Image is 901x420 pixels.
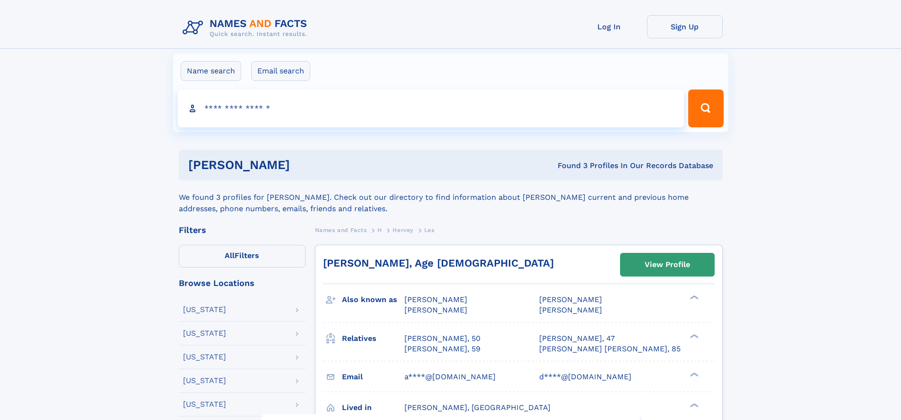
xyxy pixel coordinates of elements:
a: Names and Facts [315,224,367,236]
a: [PERSON_NAME], 50 [404,333,481,344]
h1: [PERSON_NAME] [188,159,424,171]
button: Search Button [688,89,723,127]
h3: Lived in [342,400,404,416]
div: Browse Locations [179,279,306,287]
span: H [377,227,382,233]
h3: Email [342,369,404,385]
div: [US_STATE] [183,401,226,408]
img: Logo Names and Facts [179,15,315,41]
a: H [377,224,382,236]
a: [PERSON_NAME], 59 [404,344,481,354]
div: [US_STATE] [183,306,226,313]
div: ❯ [688,333,699,339]
div: ❯ [688,371,699,377]
div: [US_STATE] [183,353,226,361]
h3: Relatives [342,331,404,347]
a: [PERSON_NAME] [PERSON_NAME], 85 [539,344,681,354]
input: search input [178,89,684,127]
div: View Profile [645,254,690,276]
h3: Also known as [342,292,404,308]
span: [PERSON_NAME] [404,295,467,304]
a: Log In [571,15,647,38]
a: View Profile [621,253,714,276]
span: Les [424,227,435,233]
div: Found 3 Profiles In Our Records Database [424,161,713,171]
span: [PERSON_NAME], [GEOGRAPHIC_DATA] [404,403,551,412]
div: [US_STATE] [183,330,226,337]
div: ❯ [688,402,699,408]
div: [US_STATE] [183,377,226,384]
span: All [225,251,235,260]
span: [PERSON_NAME] [404,305,467,314]
label: Email search [251,61,310,81]
span: [PERSON_NAME] [539,295,602,304]
label: Filters [179,245,306,268]
div: ❯ [688,295,699,301]
div: We found 3 profiles for [PERSON_NAME]. Check out our directory to find information about [PERSON_... [179,180,723,214]
label: Name search [181,61,241,81]
a: [PERSON_NAME], Age [DEMOGRAPHIC_DATA] [323,257,554,269]
a: [PERSON_NAME], 47 [539,333,615,344]
a: Sign Up [647,15,723,38]
a: Hervey [393,224,413,236]
span: Hervey [393,227,413,233]
div: Filters [179,226,306,234]
span: [PERSON_NAME] [539,305,602,314]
